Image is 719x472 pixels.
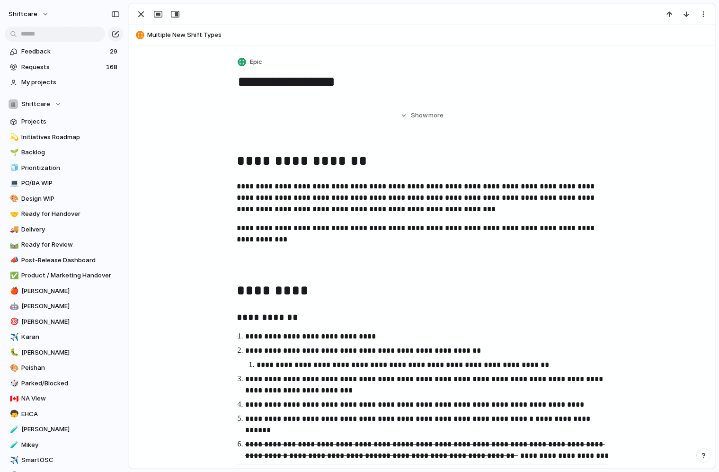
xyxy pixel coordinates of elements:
span: Mikey [21,440,120,450]
a: 🧊Prioritization [5,161,123,175]
span: Ready for Handover [21,209,120,219]
button: 🧪 [9,425,18,434]
div: 🎯 [10,316,17,327]
span: Design WIP [21,194,120,204]
div: 🤝 [10,209,17,220]
a: Requests168 [5,60,123,74]
div: 🚚 [10,224,17,235]
div: ✈️Karan [5,330,123,344]
button: 🇨🇦 [9,394,18,403]
a: 🤝Ready for Handover [5,207,123,221]
div: ✈️ [10,455,17,466]
span: Parked/Blocked [21,379,120,388]
div: 💫 [10,132,17,142]
div: 🌱 [10,147,17,158]
div: 🛤️ [10,240,17,250]
div: ✅ [10,270,17,281]
span: Projects [21,117,120,126]
a: 🎲Parked/Blocked [5,376,123,391]
a: Projects [5,115,123,129]
button: 🎯 [9,317,18,327]
button: ✅ [9,271,18,280]
a: ✈️SmartOSC [5,453,123,467]
a: 📣Post-Release Dashboard [5,253,123,267]
span: Backlog [21,148,120,157]
span: SmartOSC [21,455,120,465]
button: 🌱 [9,148,18,157]
a: 💫Initiatives Roadmap [5,130,123,144]
div: 💻PO/BA WIP [5,176,123,190]
button: 💻 [9,178,18,188]
button: 🍎 [9,286,18,296]
span: EHCA [21,410,120,419]
a: 🧪[PERSON_NAME] [5,422,123,436]
a: ✅Product / Marketing Handover [5,268,123,283]
a: Feedback29 [5,45,123,59]
span: NA View [21,394,120,403]
span: more [428,111,444,120]
span: Feedback [21,47,107,56]
div: 🧒EHCA [5,407,123,421]
div: 🧒 [10,409,17,419]
div: 🧊 [10,162,17,173]
a: 🛤️Ready for Review [5,238,123,252]
span: Delivery [21,225,120,234]
div: 🎨Design WIP [5,192,123,206]
button: 💫 [9,133,18,142]
div: 💻 [10,178,17,189]
div: 🇨🇦 [10,393,17,404]
span: [PERSON_NAME] [21,317,120,327]
a: 🌱Backlog [5,145,123,160]
button: 🐛 [9,348,18,357]
div: 🧪Mikey [5,438,123,452]
button: ✈️ [9,455,18,465]
button: 🚚 [9,225,18,234]
div: 🎨 [10,363,17,374]
div: 🎨 [10,193,17,204]
span: [PERSON_NAME] [21,286,120,296]
button: 🧊 [9,163,18,173]
button: 🧪 [9,440,18,450]
button: ✈️ [9,332,18,342]
div: 📣 [10,255,17,266]
button: Epic [236,55,265,69]
div: 🎲 [10,378,17,389]
span: [PERSON_NAME] [21,348,120,357]
span: Multiple New Shift Types [147,30,711,40]
span: 29 [110,47,119,56]
span: Product / Marketing Handover [21,271,120,280]
span: Peishan [21,363,120,373]
a: 🚚Delivery [5,223,123,237]
span: Karan [21,332,120,342]
span: PO/BA WIP [21,178,120,188]
a: 🇨🇦NA View [5,392,123,406]
a: 🐛[PERSON_NAME] [5,346,123,360]
span: shiftcare [9,9,37,19]
button: 🤖 [9,302,18,311]
span: Requests [21,62,103,72]
a: 🎨Peishan [5,361,123,375]
a: 🤖[PERSON_NAME] [5,299,123,313]
span: My projects [21,78,120,87]
div: 🍎 [10,285,17,296]
span: Prioritization [21,163,120,173]
button: Showmore [237,107,608,124]
span: Ready for Review [21,240,120,249]
div: 🐛 [10,347,17,358]
a: My projects [5,75,123,89]
a: 🎯[PERSON_NAME] [5,315,123,329]
button: 🎨 [9,363,18,373]
span: Show [411,111,428,120]
span: Shiftcare [21,99,50,109]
